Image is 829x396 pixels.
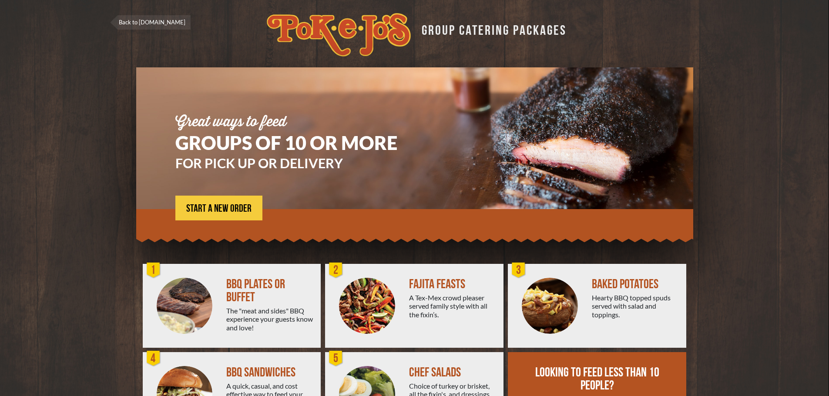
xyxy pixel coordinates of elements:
[175,156,423,170] h3: FOR PICK UP OR DELIVERY
[175,133,423,152] h1: GROUPS OF 10 OR MORE
[415,20,567,37] div: GROUP CATERING PACKAGES
[409,293,497,319] div: A Tex-Mex crowd pleaser served family style with all the fixin’s.
[145,262,162,279] div: 1
[409,366,497,379] div: CHEF SALADS
[267,13,411,57] img: logo.svg
[175,196,262,220] a: START A NEW ORDER
[409,278,497,291] div: FAJITA FEASTS
[226,306,314,332] div: The "meat and sides" BBQ experience your guests know and love!
[339,278,395,334] img: PEJ-Fajitas.png
[226,366,314,379] div: BBQ SANDWICHES
[110,15,191,30] a: Back to [DOMAIN_NAME]
[510,262,527,279] div: 3
[327,262,345,279] div: 2
[226,278,314,304] div: BBQ PLATES OR BUFFET
[145,350,162,367] div: 4
[592,278,679,291] div: BAKED POTATOES
[327,350,345,367] div: 5
[522,278,578,334] img: PEJ-Baked-Potato.png
[186,203,252,214] span: START A NEW ORDER
[175,115,423,129] div: Great ways to feed
[592,293,679,319] div: Hearty BBQ topped spuds served with salad and toppings.
[157,278,213,334] img: PEJ-BBQ-Buffet.png
[534,366,661,392] div: LOOKING TO FEED LESS THAN 10 PEOPLE?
